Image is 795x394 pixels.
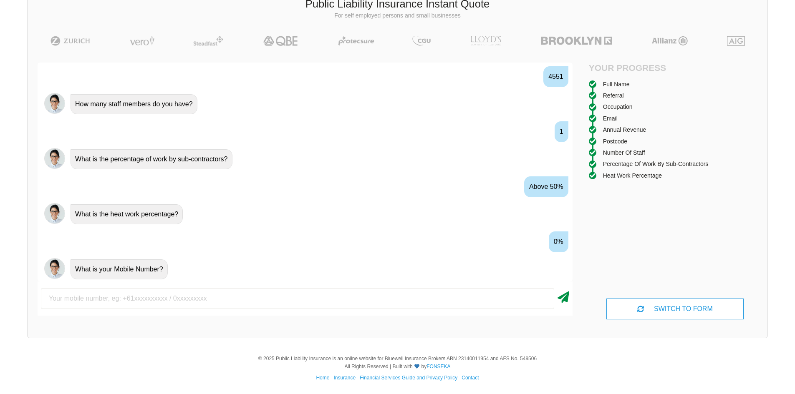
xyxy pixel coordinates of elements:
[589,63,675,73] h4: Your Progress
[126,36,158,46] img: Vero | Public Liability Insurance
[335,36,377,46] img: Protecsure | Public Liability Insurance
[603,159,709,168] div: Percentage of work by sub-contractors
[603,102,633,111] div: Occupation
[603,91,624,100] div: Referral
[258,36,303,46] img: QBE | Public Liability Insurance
[316,375,329,381] a: Home
[606,299,743,319] div: SWITCH TO FORM
[462,375,479,381] a: Contact
[409,36,434,46] img: CGU | Public Liability Insurance
[333,375,356,381] a: Insurance
[360,375,457,381] a: Financial Services Guide and Privacy Policy
[603,80,630,89] div: Full Name
[47,36,94,46] img: Zurich | Public Liability Insurance
[44,258,65,279] img: Chatbot | PLI
[466,36,506,46] img: LLOYD's | Public Liability Insurance
[44,203,65,224] img: Chatbot | PLI
[543,66,568,87] div: 4551
[524,176,568,197] div: Above 50%
[603,148,645,157] div: Number of staff
[427,364,450,369] a: FONSEKA
[41,288,554,309] input: Your mobile number, eg: +61xxxxxxxxxx / 0xxxxxxxxx
[538,36,616,46] img: Brooklyn | Public Liability Insurance
[648,36,692,46] img: Allianz | Public Liability Insurance
[603,137,627,146] div: Postcode
[71,149,232,169] div: What is the percentage of work by sub-contractors?
[603,114,618,123] div: Email
[44,148,65,169] img: Chatbot | PLI
[71,94,197,114] div: How many staff members do you have?
[44,93,65,114] img: Chatbot | PLI
[71,204,183,224] div: What is the heat work percentage?
[71,259,168,279] div: What is your Mobile Number?
[603,125,646,134] div: Annual Revenue
[190,36,227,46] img: Steadfast | Public Liability Insurance
[34,12,761,20] p: For self employed persons and small businesses
[549,231,568,252] div: 0%
[555,121,568,142] div: 1
[603,171,662,180] div: Heat work percentage
[724,36,748,46] img: AIG | Public Liability Insurance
